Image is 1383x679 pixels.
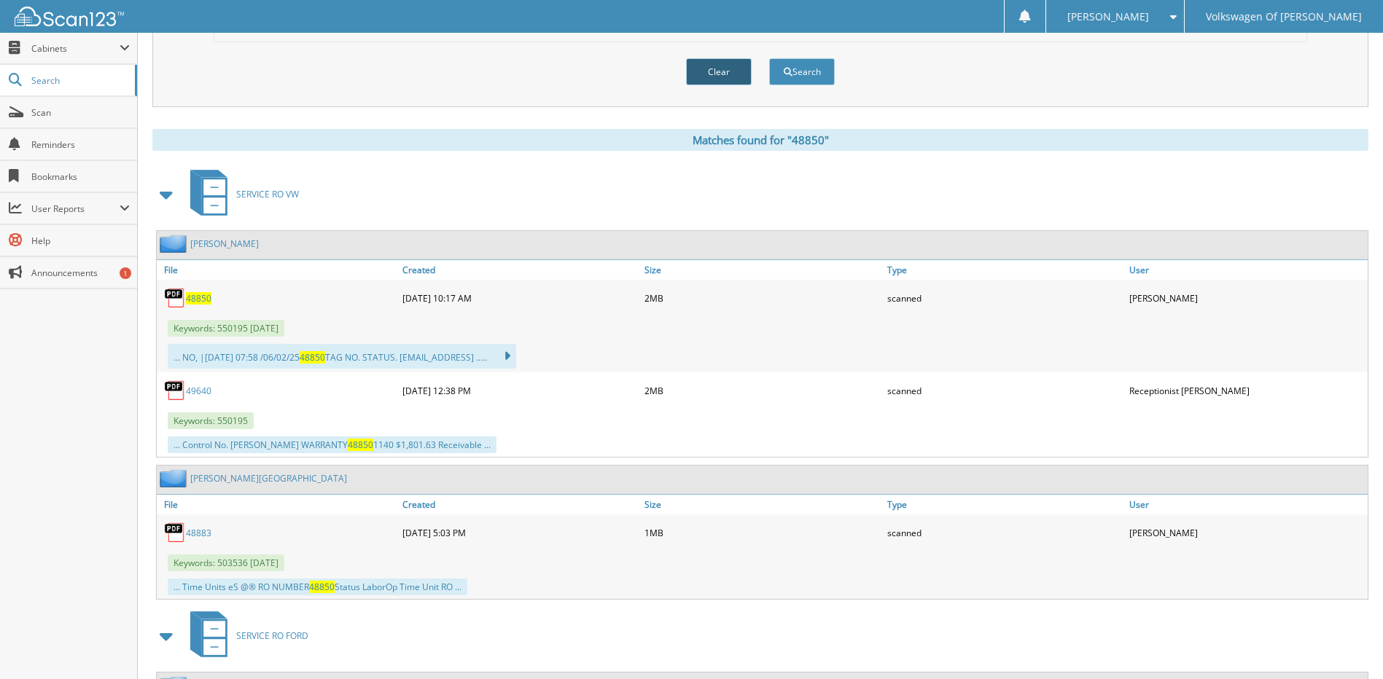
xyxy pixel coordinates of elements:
img: PDF.png [164,380,186,401]
span: 48850 [300,351,325,364]
button: Search [769,58,835,85]
span: SERVICE RO VW [236,188,299,200]
span: Bookmarks [31,170,130,183]
img: PDF.png [164,522,186,543]
div: [DATE] 5:03 PM [399,518,641,547]
span: Search [31,74,128,87]
span: Cabinets [31,42,120,55]
a: 48850 [186,292,211,305]
div: 1MB [641,518,883,547]
a: Created [399,495,641,514]
span: Scan [31,106,130,119]
a: File [157,495,399,514]
span: [PERSON_NAME] [1067,12,1149,21]
a: Type [884,495,1126,514]
div: [PERSON_NAME] [1126,518,1368,547]
span: 48850 [309,581,335,593]
div: scanned [884,518,1126,547]
a: Size [641,495,883,514]
img: scan123-logo-white.svg [15,7,124,26]
div: ... Time Units eS @® RO NUMBER Status LaborOp Time Unit RO ... [168,578,467,595]
a: 48883 [186,527,211,539]
div: 2MB [641,376,883,405]
a: SERVICE RO FORD [182,607,308,664]
span: Help [31,235,130,247]
div: scanned [884,376,1126,405]
div: [PERSON_NAME] [1126,283,1368,313]
a: Created [399,260,641,280]
a: User [1126,495,1368,514]
div: 1 [120,267,131,279]
div: Receptionist [PERSON_NAME] [1126,376,1368,405]
a: Type [884,260,1126,280]
span: Volkswagen Of [PERSON_NAME] [1206,12,1362,21]
span: Announcements [31,267,130,279]
a: [PERSON_NAME] [190,238,259,250]
img: folder2.png [160,469,190,487]
div: 2MB [641,283,883,313]
a: [PERSON_NAME][GEOGRAPHIC_DATA] [190,472,347,484]
span: Keywords: 550195 [168,412,254,429]
span: 48850 [348,439,373,451]
span: Keywords: 503536 [DATE] [168,554,284,571]
div: [DATE] 12:38 PM [399,376,641,405]
span: Reminders [31,138,130,151]
a: Size [641,260,883,280]
img: PDF.png [164,287,186,309]
img: folder2.png [160,235,190,253]
div: scanned [884,283,1126,313]
div: Matches found for "48850" [152,129,1368,151]
div: ... NO, |[DATE] 07:58 /06/02/25 TAG NO. STATUS. [EMAIL_ADDRESS] ..... [168,344,516,369]
a: File [157,260,399,280]
span: SERVICE RO FORD [236,629,308,642]
span: User Reports [31,203,120,215]
button: Clear [686,58,752,85]
a: User [1126,260,1368,280]
span: Keywords: 550195 [DATE] [168,320,284,337]
div: ... Control No. [PERSON_NAME] WARRANTY 1140 $1,801.63 Receivable ... [168,436,496,453]
a: SERVICE RO VW [182,165,299,223]
a: 49640 [186,385,211,397]
div: [DATE] 10:17 AM [399,283,641,313]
